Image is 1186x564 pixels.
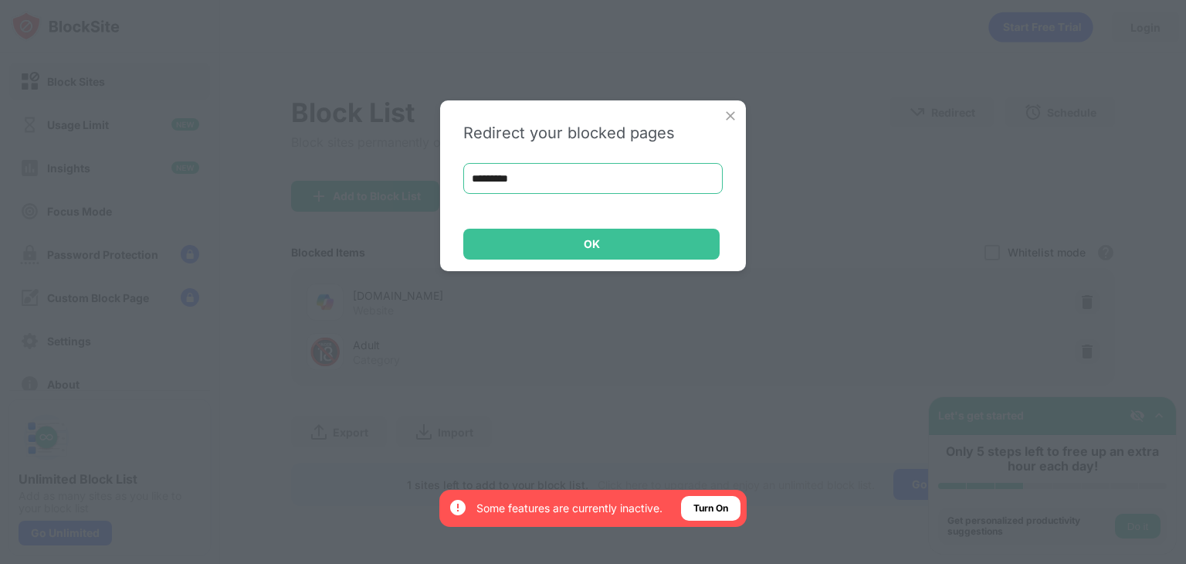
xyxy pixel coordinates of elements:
[693,501,728,516] div: Turn On
[476,501,662,516] div: Some features are currently inactive.
[449,498,467,517] img: error-circle-white.svg
[584,238,600,250] div: OK
[723,108,738,124] img: x-button.svg
[463,124,723,142] div: Redirect your blocked pages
